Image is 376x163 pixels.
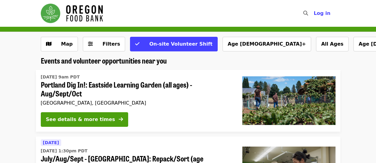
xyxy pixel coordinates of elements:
i: check icon [135,41,139,47]
i: search icon [303,10,308,16]
button: Age [DEMOGRAPHIC_DATA]+ [223,37,311,51]
button: On-site Volunteer Shift [130,37,217,51]
button: Show map view [41,37,78,51]
img: Portland Dig In!: Eastside Learning Garden (all ages) - Aug/Sept/Oct organized by Oregon Food Bank [242,76,336,125]
span: Log in [314,10,330,16]
a: See details for "Portland Dig In!: Eastside Learning Garden (all ages) - Aug/Sept/Oct" [36,70,340,132]
div: See details & more times [46,116,115,123]
input: Search [312,6,317,21]
span: [DATE] [43,140,59,145]
span: Map [61,41,73,47]
span: Events and volunteer opportunities near you [41,55,167,66]
i: sliders-h icon [88,41,93,47]
button: See details & more times [41,112,128,127]
img: Oregon Food Bank - Home [41,4,103,23]
span: Portland Dig In!: Eastside Learning Garden (all ages) - Aug/Sept/Oct [41,80,233,98]
i: map icon [46,41,51,47]
time: [DATE] 1:30pm PDT [41,148,88,154]
time: [DATE] 9am PDT [41,74,80,80]
div: [GEOGRAPHIC_DATA], [GEOGRAPHIC_DATA] [41,100,233,106]
span: Filters [103,41,120,47]
button: Log in [309,7,335,19]
i: arrow-right icon [119,116,123,122]
span: On-site Volunteer Shift [149,41,212,47]
button: Filters (0 selected) [83,37,125,51]
button: All Ages [316,37,349,51]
